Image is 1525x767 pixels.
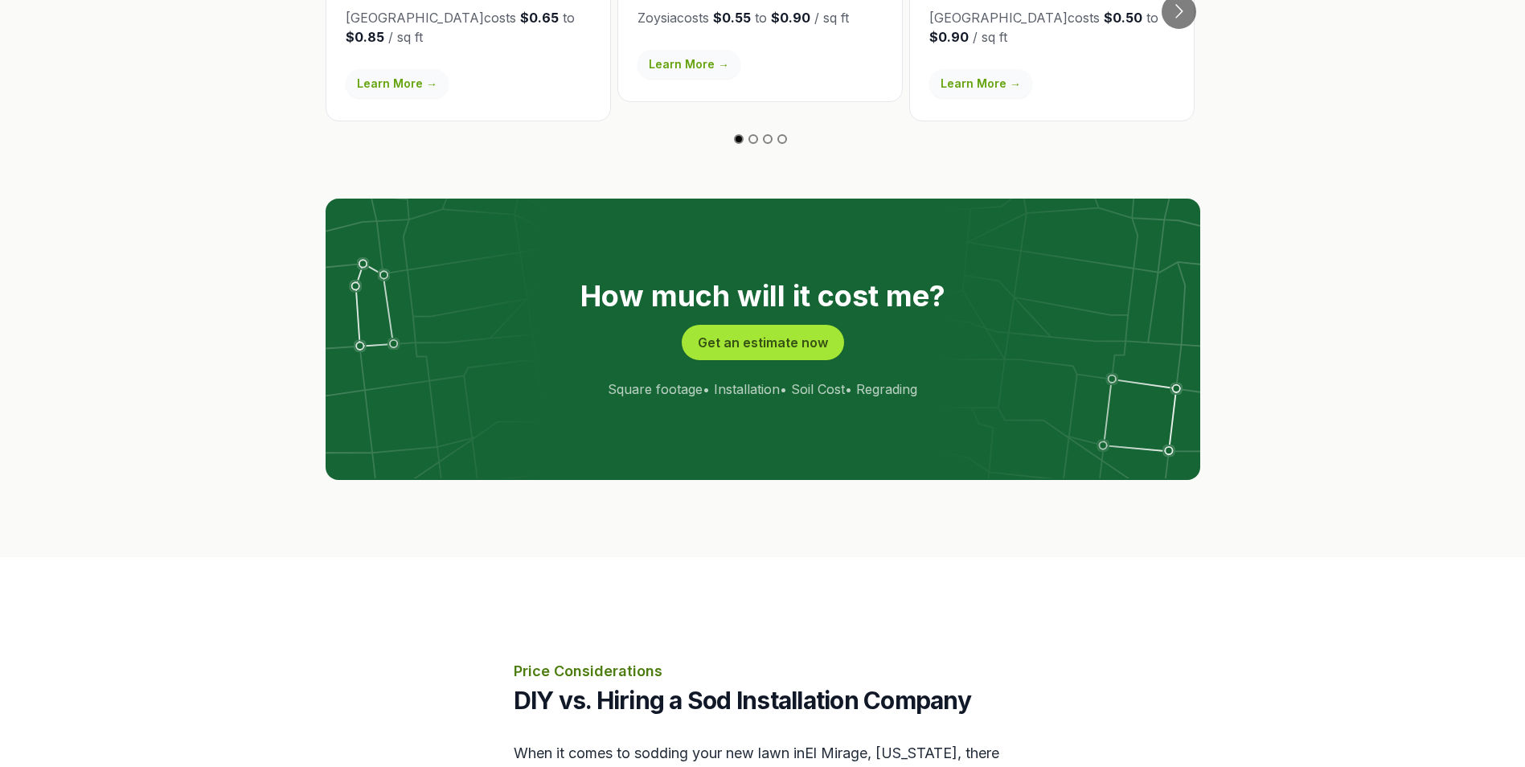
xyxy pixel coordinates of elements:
strong: $0.90 [771,10,810,26]
a: Learn More → [346,69,449,98]
p: [GEOGRAPHIC_DATA] costs to / sq ft [929,8,1174,47]
strong: $0.55 [713,10,751,26]
p: Zoysia costs to / sq ft [637,8,883,27]
h2: DIY vs. Hiring a Sod Installation Company [514,686,1012,715]
strong: $0.65 [520,10,559,26]
button: Go to slide 2 [748,134,758,144]
p: Price Considerations [514,660,1012,683]
strong: $0.85 [346,29,384,45]
button: Go to slide 1 [734,134,744,144]
button: Go to slide 3 [763,134,773,144]
button: Get an estimate now [682,325,844,360]
button: Go to slide 4 [777,134,787,144]
a: Learn More → [637,50,740,79]
img: lot lines graphic [326,199,1200,478]
strong: $0.90 [929,29,969,45]
a: Learn More → [929,69,1032,98]
p: [GEOGRAPHIC_DATA] costs to / sq ft [346,8,591,47]
strong: $0.50 [1104,10,1142,26]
